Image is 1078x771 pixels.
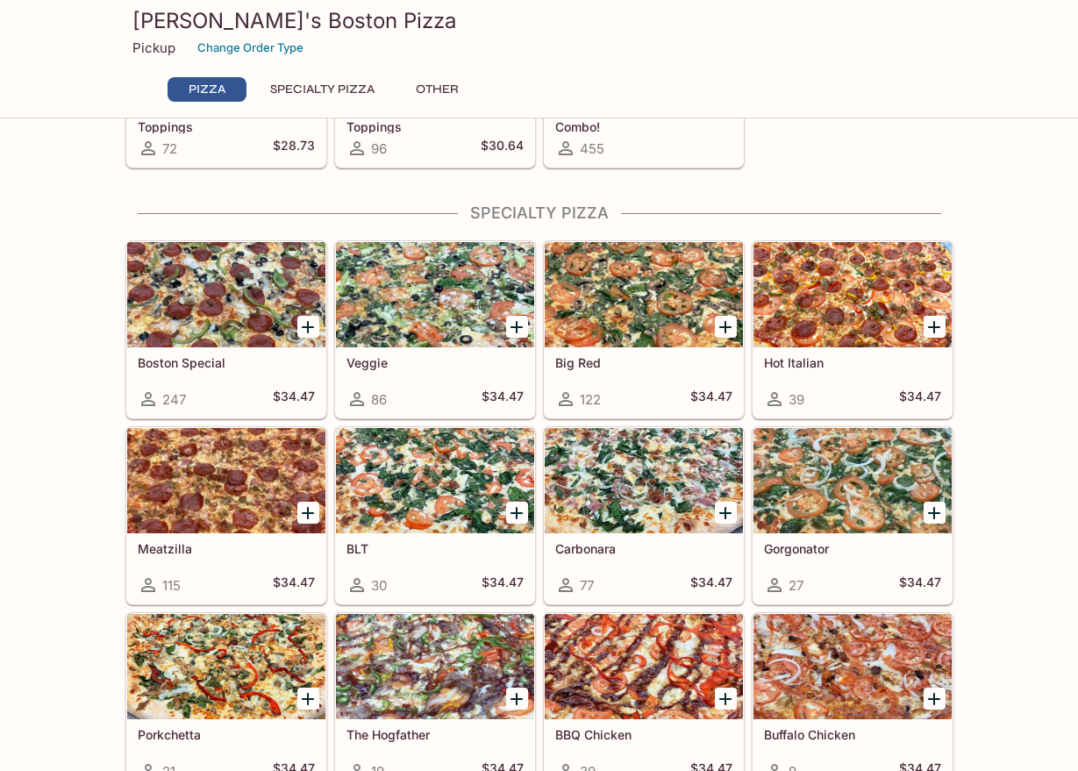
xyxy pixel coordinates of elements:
[335,427,535,604] a: BLT30$34.47
[545,242,743,347] div: Big Red
[346,541,524,556] h5: BLT
[764,355,941,370] h5: Hot Italian
[162,391,186,408] span: 247
[162,140,177,157] span: 72
[138,541,315,556] h5: Meatzilla
[168,77,246,102] button: Pizza
[132,39,175,56] p: Pickup
[371,140,387,157] span: 96
[398,77,477,102] button: Other
[753,614,952,719] div: Buffalo Chicken
[138,104,315,133] h5: Create Your Own - 2 Toppings
[555,541,732,556] h5: Carbonara
[544,427,744,604] a: Carbonara77$34.47
[555,727,732,742] h5: BBQ Chicken
[506,688,528,710] button: Add The Hogfather
[482,575,524,596] h5: $34.47
[482,389,524,410] h5: $34.47
[506,316,528,338] button: Add Veggie
[297,502,319,524] button: Add Meatzilla
[715,316,737,338] button: Add Big Red
[126,427,326,604] a: Meatzilla115$34.47
[924,316,946,338] button: Add Hot Italian
[346,727,524,742] h5: The Hogfather
[789,391,804,408] span: 39
[346,355,524,370] h5: Veggie
[753,427,953,604] a: Gorgonator27$34.47
[297,688,319,710] button: Add Porkchetta
[545,428,743,533] div: Carbonara
[273,389,315,410] h5: $34.47
[261,77,384,102] button: Specialty Pizza
[924,688,946,710] button: Add Buffalo Chicken
[127,614,325,719] div: Porkchetta
[899,575,941,596] h5: $34.47
[371,391,387,408] span: 86
[132,7,946,34] h3: [PERSON_NAME]'s Boston Pizza
[336,614,534,719] div: The Hogfather
[138,727,315,742] h5: Porkchetta
[297,316,319,338] button: Add Boston Special
[273,575,315,596] h5: $34.47
[924,502,946,524] button: Add Gorgonator
[506,502,528,524] button: Add BLT
[127,242,325,347] div: Boston Special
[764,727,941,742] h5: Buffalo Chicken
[580,391,601,408] span: 122
[544,241,744,418] a: Big Red122$34.47
[336,242,534,347] div: Veggie
[371,577,387,594] span: 30
[545,614,743,719] div: BBQ Chicken
[580,140,604,157] span: 455
[764,541,941,556] h5: Gorgonator
[335,241,535,418] a: Veggie86$34.47
[753,428,952,533] div: Gorgonator
[481,138,524,159] h5: $30.64
[753,241,953,418] a: Hot Italian39$34.47
[138,355,315,370] h5: Boston Special
[126,241,326,418] a: Boston Special247$34.47
[125,203,953,223] h4: Specialty Pizza
[899,389,941,410] h5: $34.47
[273,138,315,159] h5: $28.73
[789,577,803,594] span: 27
[715,502,737,524] button: Add Carbonara
[336,428,534,533] div: BLT
[555,355,732,370] h5: Big Red
[690,389,732,410] h5: $34.47
[753,242,952,347] div: Hot Italian
[127,428,325,533] div: Meatzilla
[555,104,732,133] h5: Create Your Own 1/2 & 1/2 Combo!
[346,104,524,133] h5: Create Your Own - 3 Toppings
[189,34,311,61] button: Change Order Type
[715,688,737,710] button: Add BBQ Chicken
[162,577,181,594] span: 115
[690,575,732,596] h5: $34.47
[580,577,594,594] span: 77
